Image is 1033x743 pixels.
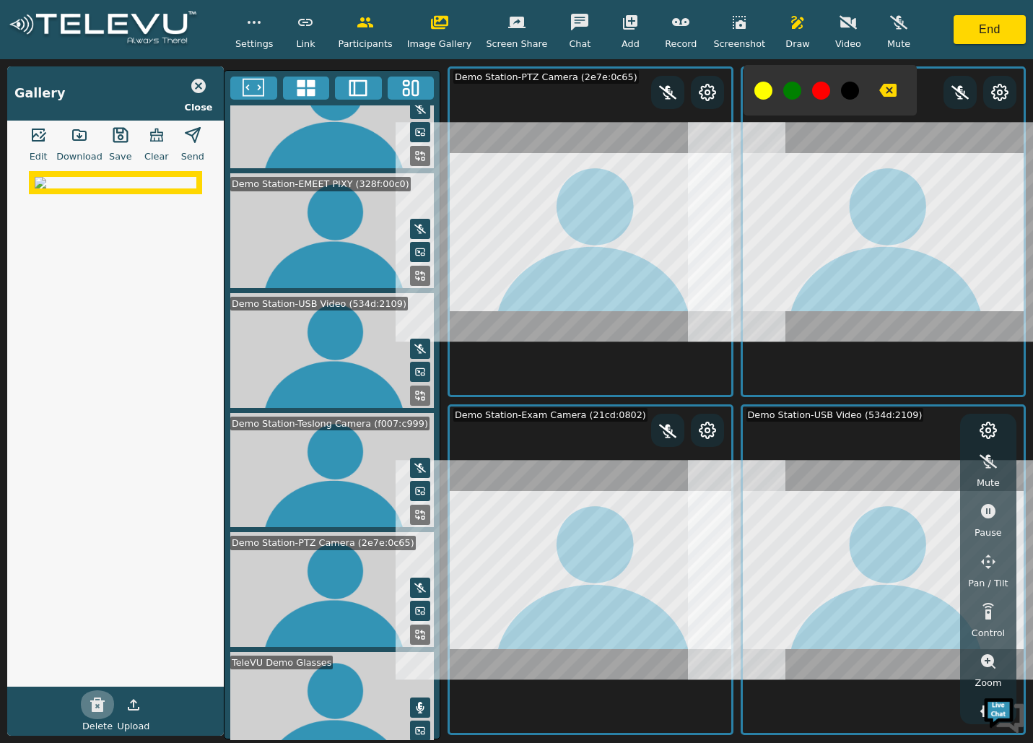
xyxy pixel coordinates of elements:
[181,149,204,163] span: Send
[665,37,697,51] span: Record
[977,476,1000,490] span: Mute
[410,339,430,359] button: Mute
[56,149,103,163] span: Download
[622,37,640,51] span: Add
[338,37,392,51] span: Participants
[410,219,430,239] button: Mute
[115,690,152,719] button: Upload
[887,37,910,51] span: Mute
[82,719,113,733] span: Delete
[388,77,435,100] button: Three Window Medium
[410,122,430,142] button: Picture in Picture
[410,266,430,286] button: Replace Feed
[283,77,330,100] button: 4x4
[410,146,430,166] button: Replace Feed
[235,37,274,51] span: Settings
[968,576,1008,590] span: Pan / Tilt
[972,626,1005,640] span: Control
[954,15,1026,44] button: End
[453,70,639,84] div: Demo Station-PTZ Camera (2e7e:0c65)
[785,37,809,51] span: Draw
[84,182,199,328] span: We're online!
[296,37,315,51] span: Link
[410,625,430,645] button: Replace Feed
[185,100,213,114] span: Close
[14,84,65,103] div: Gallery
[118,719,150,733] span: Upload
[410,505,430,525] button: Replace Feed
[486,37,547,51] span: Screen Share
[230,536,416,549] div: Demo Station-PTZ Camera (2e7e:0c65)
[410,578,430,598] button: Mute
[975,676,1001,690] span: Zoom
[230,297,408,310] div: Demo Station-USB Video (534d:2109)
[407,37,472,51] span: Image Gallery
[75,76,243,95] div: Chat with us now
[982,692,1026,736] img: Chat Widget
[569,37,590,51] span: Chat
[109,149,131,163] span: Save
[230,656,333,669] div: TeleVU Demo Glasses
[237,7,271,42] div: Minimize live chat window
[835,37,861,51] span: Video
[335,77,382,100] button: Two Window Medium
[410,242,430,262] button: Picture in Picture
[410,698,430,718] button: Mute
[144,149,168,163] span: Clear
[410,601,430,621] button: Picture in Picture
[746,408,924,422] div: Demo Station-USB Video (534d:2109)
[410,481,430,501] button: Picture in Picture
[410,458,430,478] button: Mute
[30,149,48,163] span: Edit
[7,394,275,445] textarea: Type your message and hit 'Enter'
[410,99,430,119] button: Mute
[230,177,411,191] div: Demo Station-EMEET PIXY (328f:00c0)
[410,362,430,382] button: Picture in Picture
[713,37,765,51] span: Screenshot
[25,67,61,103] img: d_736959983_company_1615157101543_736959983
[230,417,430,430] div: Demo Station-Teslong Camera (f007:c999)
[410,386,430,406] button: Replace Feed
[7,11,199,48] img: logoWhite.png
[410,721,430,741] button: Picture in Picture
[230,77,277,100] button: Fullscreen
[453,408,648,422] div: Demo Station-Exam Camera (21cd:0802)
[975,526,1002,539] span: Pause
[35,177,196,188] img: aa31ebfe-cfbe-4ae5-ad7f-0126d218e71d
